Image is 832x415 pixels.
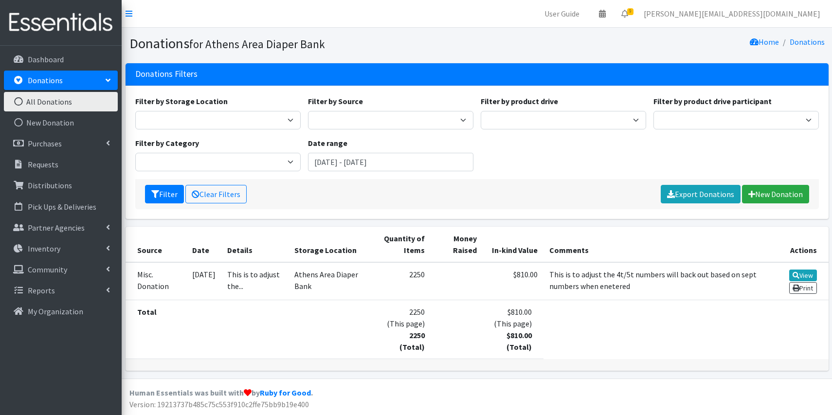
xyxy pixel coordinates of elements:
a: Donations [4,71,118,90]
a: View [789,270,817,281]
a: Clear Filters [185,185,247,203]
a: 9 [614,4,636,23]
a: New Donation [4,113,118,132]
th: Money Raised [431,227,483,262]
th: Comments [543,227,763,262]
strong: Human Essentials was built with by . [129,388,313,397]
a: User Guide [537,4,587,23]
td: $810.00 (This page) [483,300,543,359]
p: Pick Ups & Deliveries [28,202,96,212]
p: Donations [28,75,63,85]
td: This is to adjust the... [221,262,289,300]
a: Inventory [4,239,118,258]
td: 2250 [366,262,431,300]
label: Filter by Source [308,95,363,107]
span: Version: 19213737b485c75c553f910c2ffe75bb9b19e400 [129,399,309,409]
a: Home [750,37,779,47]
p: Requests [28,160,58,169]
p: Reports [28,286,55,295]
a: New Donation [742,185,809,203]
a: Pick Ups & Deliveries [4,197,118,217]
a: Community [4,260,118,279]
th: Quantity of Items [366,227,431,262]
td: This is to adjust the 4t/5t numbers will back out based on sept numbers when enetered [543,262,763,300]
img: HumanEssentials [4,6,118,39]
label: Filter by product drive participant [653,95,772,107]
strong: Total [137,307,157,317]
h3: Donations Filters [135,69,198,79]
th: In-kind Value [483,227,543,262]
h1: Donations [129,35,473,52]
a: Partner Agencies [4,218,118,237]
a: All Donations [4,92,118,111]
small: for Athens Area Diaper Bank [189,37,325,51]
strong: $810.00 (Total) [506,330,532,352]
td: Misc. Donation [126,262,186,300]
td: $810.00 [483,262,543,300]
td: [DATE] [186,262,221,300]
p: Dashboard [28,54,64,64]
a: My Organization [4,302,118,321]
th: Details [221,227,289,262]
a: [PERSON_NAME][EMAIL_ADDRESS][DOMAIN_NAME] [636,4,828,23]
label: Filter by product drive [481,95,558,107]
span: 9 [627,8,633,15]
td: 2250 (This page) [366,300,431,359]
strong: 2250 (Total) [399,330,425,352]
p: Community [28,265,67,274]
label: Filter by Category [135,137,199,149]
th: Source [126,227,186,262]
a: Reports [4,281,118,300]
input: January 1, 2011 - December 31, 2011 [308,153,473,171]
p: Inventory [28,244,60,253]
a: Distributions [4,176,118,195]
a: Purchases [4,134,118,153]
button: Filter [145,185,184,203]
p: Partner Agencies [28,223,85,233]
a: Dashboard [4,50,118,69]
p: Purchases [28,139,62,148]
p: My Organization [28,307,83,316]
a: Donations [790,37,825,47]
label: Filter by Storage Location [135,95,228,107]
a: Requests [4,155,118,174]
td: Athens Area Diaper Bank [289,262,366,300]
label: Date range [308,137,347,149]
a: Ruby for Good [260,388,311,397]
a: Print [789,282,817,294]
a: Export Donations [661,185,741,203]
p: Distributions [28,180,72,190]
th: Actions [764,227,829,262]
th: Storage Location [289,227,366,262]
th: Date [186,227,221,262]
